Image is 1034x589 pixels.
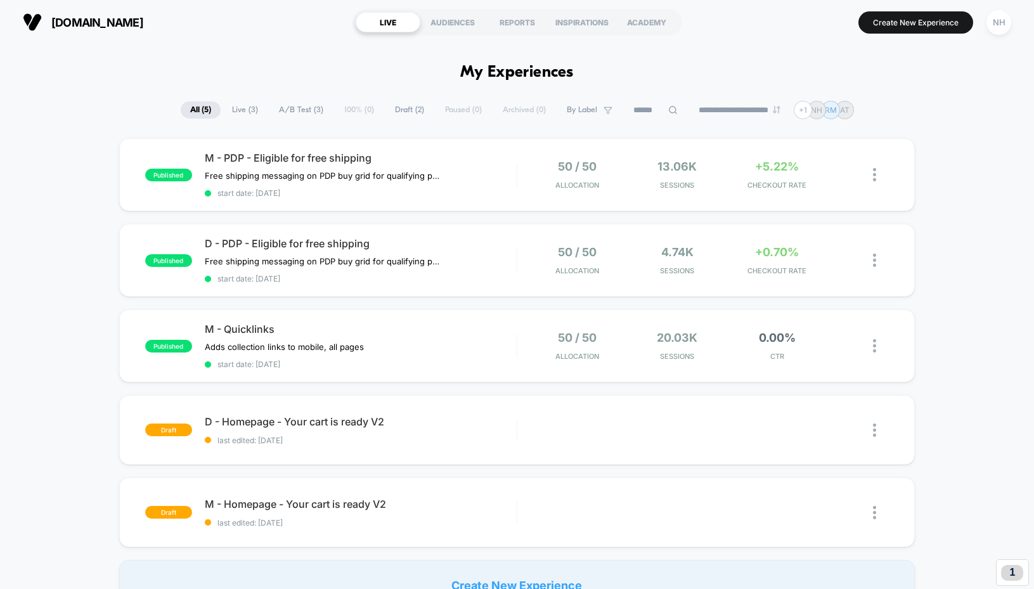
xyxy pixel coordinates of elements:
span: last edited: [DATE] [205,518,517,528]
span: M - Quicklinks [205,323,517,335]
span: 50 / 50 [558,245,597,259]
img: end [773,106,780,113]
img: Visually logo [23,13,42,32]
div: + 1 [794,101,812,119]
span: CHECKOUT RATE [730,181,824,190]
img: close [873,506,876,519]
span: Allocation [555,352,599,361]
button: [DOMAIN_NAME] [19,12,147,32]
span: Free shipping messaging on PDP buy grid for qualifying products﻿ - Mobile [205,171,440,181]
img: close [873,254,876,267]
span: start date: [DATE] [205,188,517,198]
span: draft [145,424,192,436]
div: NH [986,10,1011,35]
span: Adds collection links to mobile, all pages [205,342,364,352]
span: 50 / 50 [558,331,597,344]
span: Sessions [630,181,724,190]
span: +0.70% [755,245,799,259]
span: D - PDP - Eligible for free shipping [205,237,517,250]
span: 4.74k [661,245,694,259]
span: All ( 5 ) [181,101,221,119]
span: Allocation [555,266,599,275]
span: CHECKOUT RATE [730,266,824,275]
span: M - Homepage - Your cart is ready V2 [205,498,517,510]
span: 0.00% [759,331,796,344]
h1: My Experiences [460,63,574,82]
span: Free shipping messaging on PDP buy grid for qualifying products﻿ - Desktop [205,256,440,266]
span: Draft ( 2 ) [385,101,434,119]
button: Create New Experience [858,11,973,34]
p: RM [825,105,837,115]
span: Allocation [555,181,599,190]
button: NH [983,10,1015,36]
div: INSPIRATIONS [550,12,614,32]
p: AT [840,105,850,115]
span: draft [145,506,192,519]
span: 13.06k [657,160,697,173]
span: [DOMAIN_NAME] [51,16,143,29]
span: published [145,169,192,181]
span: start date: [DATE] [205,359,517,369]
div: AUDIENCES [420,12,485,32]
img: close [873,424,876,437]
span: published [145,340,192,353]
span: start date: [DATE] [205,274,517,283]
span: +5.22% [755,160,799,173]
div: ACADEMY [614,12,679,32]
span: Sessions [630,352,724,361]
span: 50 / 50 [558,160,597,173]
span: Sessions [630,266,724,275]
p: NH [811,105,822,115]
span: CTR [730,352,824,361]
span: D - Homepage - Your cart is ready V2 [205,415,517,428]
img: close [873,168,876,181]
span: 20.03k [657,331,697,344]
span: A/B Test ( 3 ) [269,101,333,119]
div: LIVE [356,12,420,32]
img: close [873,339,876,353]
span: Live ( 3 ) [223,101,268,119]
div: REPORTS [485,12,550,32]
span: By Label [567,105,597,115]
span: published [145,254,192,267]
span: last edited: [DATE] [205,436,517,445]
span: M - PDP - Eligible for free shipping [205,152,517,164]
